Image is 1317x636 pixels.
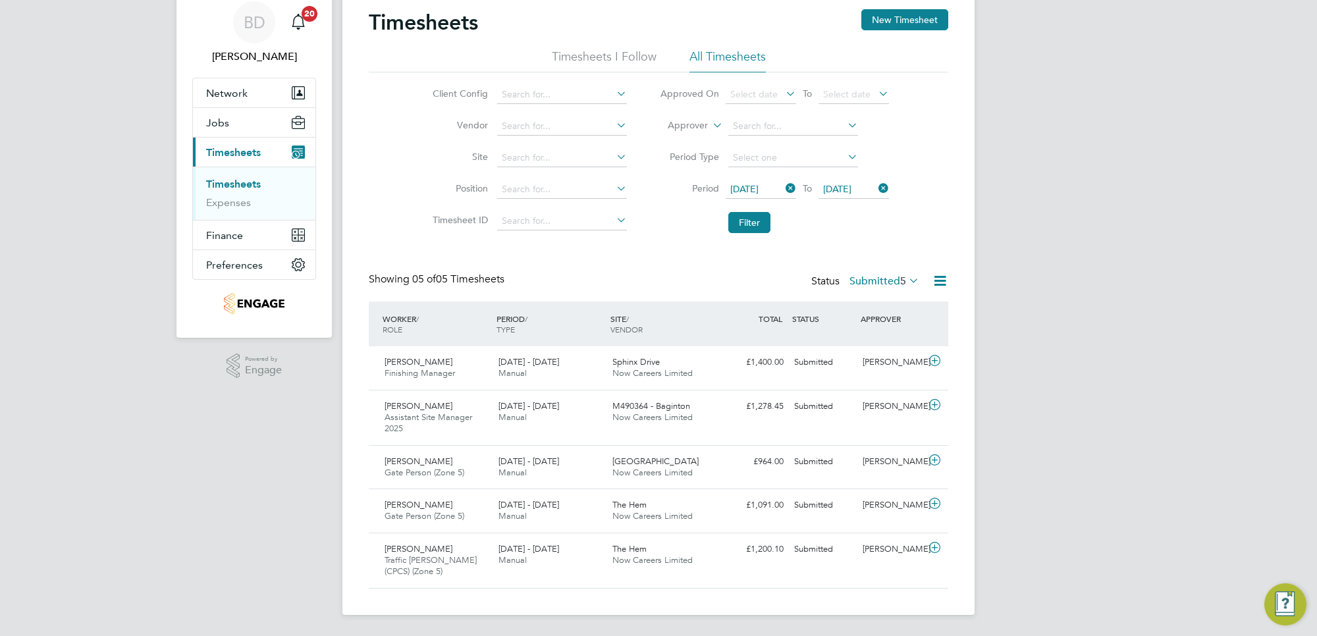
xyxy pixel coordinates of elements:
[730,88,778,100] span: Select date
[720,494,789,516] div: £1,091.00
[206,146,261,159] span: Timesheets
[720,352,789,373] div: £1,400.00
[429,182,488,194] label: Position
[302,6,317,22] span: 20
[612,467,693,478] span: Now Careers Limited
[429,214,488,226] label: Timesheet ID
[789,396,857,417] div: Submitted
[720,539,789,560] div: £1,200.10
[612,400,690,411] span: M490364 - Baginton
[385,367,455,379] span: Finishing Manager
[206,259,263,271] span: Preferences
[227,354,282,379] a: Powered byEngage
[385,510,464,521] span: Gate Person (Zone 5)
[789,307,857,331] div: STATUS
[552,49,657,72] li: Timesheets I Follow
[728,212,770,233] button: Filter
[385,456,452,467] span: [PERSON_NAME]
[206,178,261,190] a: Timesheets
[789,451,857,473] div: Submitted
[857,396,926,417] div: [PERSON_NAME]
[857,494,926,516] div: [PERSON_NAME]
[412,273,504,286] span: 05 Timesheets
[607,307,721,341] div: SITE
[857,307,926,331] div: APPROVER
[525,313,527,324] span: /
[861,9,948,30] button: New Timesheet
[193,167,315,220] div: Timesheets
[660,151,719,163] label: Period Type
[900,275,906,288] span: 5
[206,117,229,129] span: Jobs
[799,85,816,102] span: To
[612,510,693,521] span: Now Careers Limited
[416,313,419,324] span: /
[385,499,452,510] span: [PERSON_NAME]
[224,293,285,314] img: nowcareers-logo-retina.png
[720,451,789,473] div: £964.00
[728,117,858,136] input: Search for...
[612,456,699,467] span: [GEOGRAPHIC_DATA]
[245,354,282,365] span: Powered by
[612,543,647,554] span: The Hem
[612,356,660,367] span: Sphinx Drive
[660,88,719,99] label: Approved On
[192,293,316,314] a: Go to home page
[244,14,265,31] span: BD
[610,324,643,334] span: VENDOR
[626,313,629,324] span: /
[498,400,559,411] span: [DATE] - [DATE]
[498,411,527,423] span: Manual
[385,411,472,434] span: Assistant Site Manager 2025
[823,183,851,195] span: [DATE]
[193,78,315,107] button: Network
[789,539,857,560] div: Submitted
[385,543,452,554] span: [PERSON_NAME]
[498,510,527,521] span: Manual
[730,183,759,195] span: [DATE]
[498,356,559,367] span: [DATE] - [DATE]
[857,451,926,473] div: [PERSON_NAME]
[385,554,477,577] span: Traffic [PERSON_NAME] (CPCS) (Zone 5)
[206,229,243,242] span: Finance
[498,367,527,379] span: Manual
[497,149,627,167] input: Search for...
[245,365,282,376] span: Engage
[193,221,315,250] button: Finance
[857,539,926,560] div: [PERSON_NAME]
[649,119,708,132] label: Approver
[497,86,627,104] input: Search for...
[285,1,311,43] a: 20
[497,180,627,199] input: Search for...
[429,119,488,131] label: Vendor
[385,356,452,367] span: [PERSON_NAME]
[497,324,515,334] span: TYPE
[497,117,627,136] input: Search for...
[497,212,627,230] input: Search for...
[799,180,816,197] span: To
[857,352,926,373] div: [PERSON_NAME]
[193,138,315,167] button: Timesheets
[823,88,871,100] span: Select date
[789,352,857,373] div: Submitted
[660,182,719,194] label: Period
[369,273,507,286] div: Showing
[192,1,316,65] a: BD[PERSON_NAME]
[849,275,919,288] label: Submitted
[612,411,693,423] span: Now Careers Limited
[498,543,559,554] span: [DATE] - [DATE]
[759,313,782,324] span: TOTAL
[429,151,488,163] label: Site
[385,400,452,411] span: [PERSON_NAME]
[383,324,402,334] span: ROLE
[192,49,316,65] span: Ben Dunnington
[612,367,693,379] span: Now Careers Limited
[193,108,315,137] button: Jobs
[429,88,488,99] label: Client Config
[612,499,647,510] span: The Hem
[379,307,493,341] div: WORKER
[811,273,922,291] div: Status
[612,554,693,566] span: Now Careers Limited
[412,273,436,286] span: 05 of
[789,494,857,516] div: Submitted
